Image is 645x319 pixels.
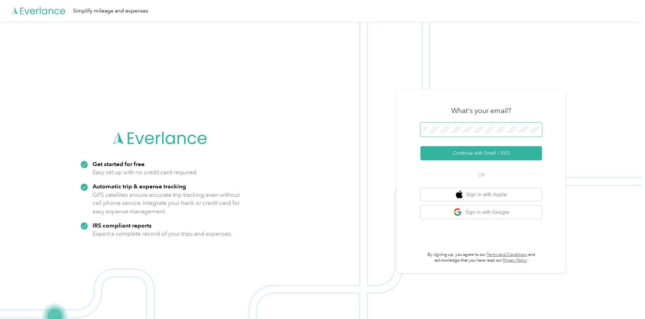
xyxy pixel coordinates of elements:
[93,230,232,238] p: Export a complete record of your trips and expenses.
[456,190,463,199] img: apple logo
[73,7,148,15] div: Simplify mileage and expenses
[454,208,462,216] img: google logo
[93,183,186,190] strong: Automatic trip & expense tracking
[420,146,542,160] button: Continue with Email / SSO
[503,258,527,263] a: Privacy Policy
[93,168,197,177] p: Easy set up with no credit card required
[487,252,527,257] a: Terms and Conditions
[420,206,542,219] button: google logoSign in with Google
[93,222,152,229] strong: IRS compliant reports
[420,188,542,201] button: apple logoSign in with Apple
[420,252,542,264] p: By signing up, you agree to our and acknowledge that you have read our .
[93,191,240,216] p: GPS satellites ensure accurate trip tracking even without cell phone service. Integrate your bank...
[451,106,511,115] h3: What's your email?
[93,160,145,167] strong: Get started for free
[469,171,493,179] span: OR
